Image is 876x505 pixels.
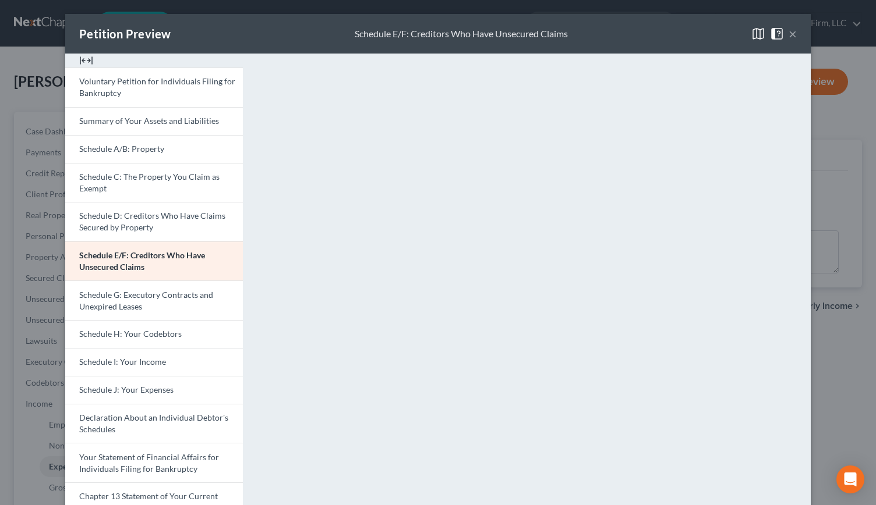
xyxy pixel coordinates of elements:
span: Schedule G: Executory Contracts and Unexpired Leases [79,290,213,311]
a: Your Statement of Financial Affairs for Individuals Filing for Bankruptcy [65,443,243,482]
a: Schedule J: Your Expenses [65,376,243,404]
span: Schedule I: Your Income [79,357,166,367]
div: Open Intercom Messenger [836,465,864,493]
img: expand-e0f6d898513216a626fdd78e52531dac95497ffd26381d4c15ee2fc46db09dca.svg [79,54,93,67]
span: Summary of Your Assets and Liabilities [79,116,219,126]
a: Summary of Your Assets and Liabilities [65,107,243,135]
span: Schedule C: The Property You Claim as Exempt [79,172,220,193]
a: Voluntary Petition for Individuals Filing for Bankruptcy [65,67,243,107]
a: Schedule G: Executory Contracts and Unexpired Leases [65,280,243,320]
span: Schedule J: Your Expenses [79,385,174,394]
span: Schedule H: Your Codebtors [79,329,182,339]
a: Schedule H: Your Codebtors [65,320,243,348]
a: Schedule C: The Property You Claim as Exempt [65,163,243,202]
button: × [789,27,797,41]
a: Schedule A/B: Property [65,135,243,163]
a: Declaration About an Individual Debtor's Schedules [65,404,243,443]
img: map-close-ec6dd18eec5d97a3e4237cf27bb9247ecfb19e6a7ca4853eab1adfd70aa1fa45.svg [751,27,765,41]
span: Declaration About an Individual Debtor's Schedules [79,412,228,434]
div: Schedule E/F: Creditors Who Have Unsecured Claims [355,27,568,41]
a: Schedule E/F: Creditors Who Have Unsecured Claims [65,241,243,281]
div: Petition Preview [79,26,171,42]
img: help-close-5ba153eb36485ed6c1ea00a893f15db1cb9b99d6cae46e1a8edb6c62d00a1a76.svg [770,27,784,41]
span: Schedule D: Creditors Who Have Claims Secured by Property [79,211,225,232]
a: Schedule I: Your Income [65,348,243,376]
span: Schedule A/B: Property [79,144,164,154]
a: Schedule D: Creditors Who Have Claims Secured by Property [65,202,243,241]
span: Your Statement of Financial Affairs for Individuals Filing for Bankruptcy [79,452,219,474]
span: Schedule E/F: Creditors Who Have Unsecured Claims [79,250,205,272]
span: Voluntary Petition for Individuals Filing for Bankruptcy [79,76,235,98]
